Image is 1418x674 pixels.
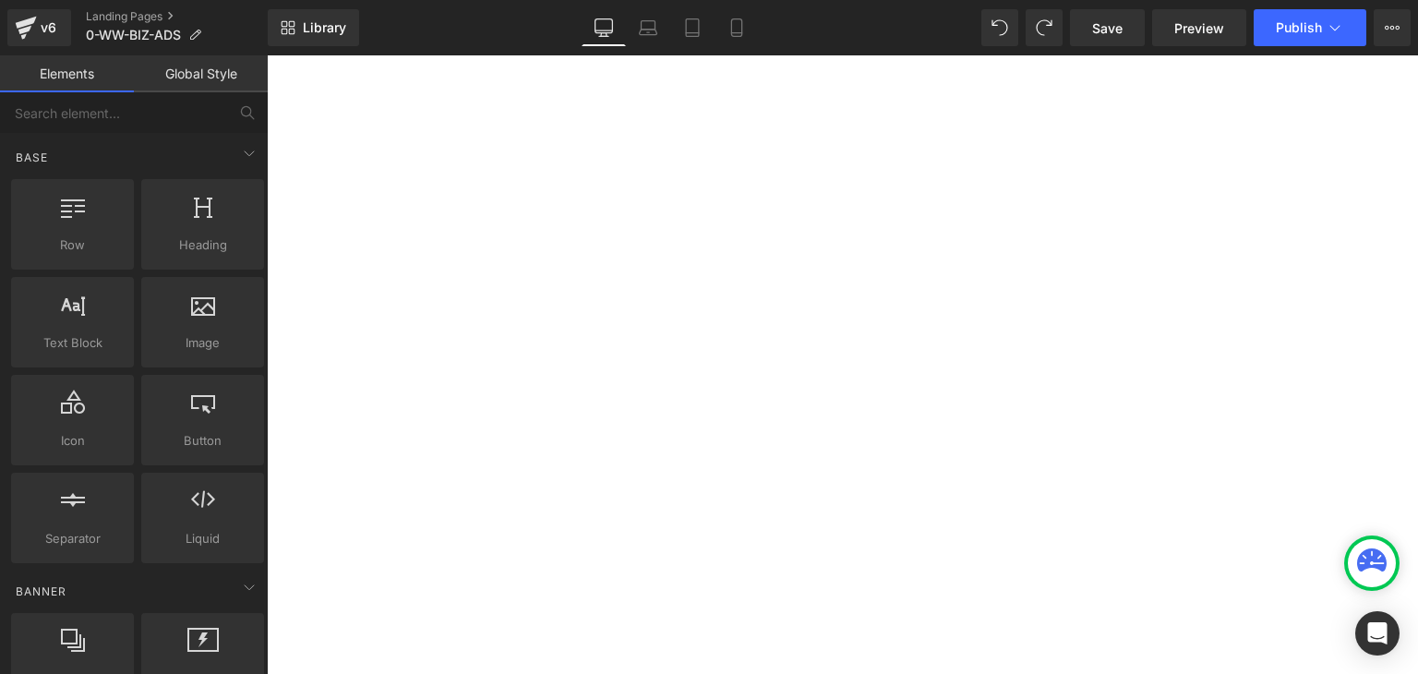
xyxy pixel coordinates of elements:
[147,431,258,451] span: Button
[86,9,268,24] a: Landing Pages
[1152,9,1246,46] a: Preview
[17,333,128,353] span: Text Block
[1092,18,1123,38] span: Save
[7,9,71,46] a: v6
[17,431,128,451] span: Icon
[268,9,359,46] a: New Library
[17,529,128,548] span: Separator
[670,9,715,46] a: Tablet
[1276,20,1322,35] span: Publish
[626,9,670,46] a: Laptop
[14,583,68,600] span: Banner
[1174,18,1224,38] span: Preview
[37,16,60,40] div: v6
[86,28,181,42] span: 0-WW-BIZ-ADS
[1355,611,1400,656] div: Open Intercom Messenger
[981,9,1018,46] button: Undo
[14,149,50,166] span: Base
[303,19,346,36] span: Library
[17,235,128,255] span: Row
[582,9,626,46] a: Desktop
[134,55,268,92] a: Global Style
[1374,9,1411,46] button: More
[1026,9,1063,46] button: Redo
[715,9,759,46] a: Mobile
[147,235,258,255] span: Heading
[147,333,258,353] span: Image
[147,529,258,548] span: Liquid
[1254,9,1366,46] button: Publish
